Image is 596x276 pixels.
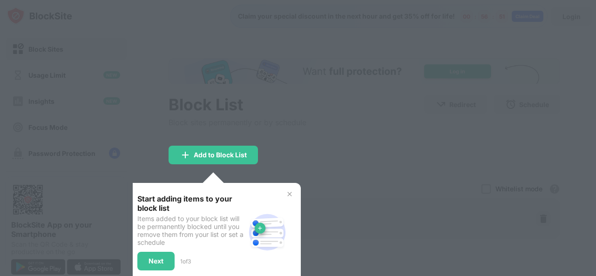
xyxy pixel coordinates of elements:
div: Items added to your block list will be permanently blocked until you remove them from your list o... [137,215,245,246]
div: Start adding items to your block list [137,194,245,213]
img: x-button.svg [286,190,293,198]
img: block-site.svg [245,210,290,255]
div: Add to Block List [194,151,247,159]
div: Next [149,257,163,265]
div: 1 of 3 [180,258,191,265]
